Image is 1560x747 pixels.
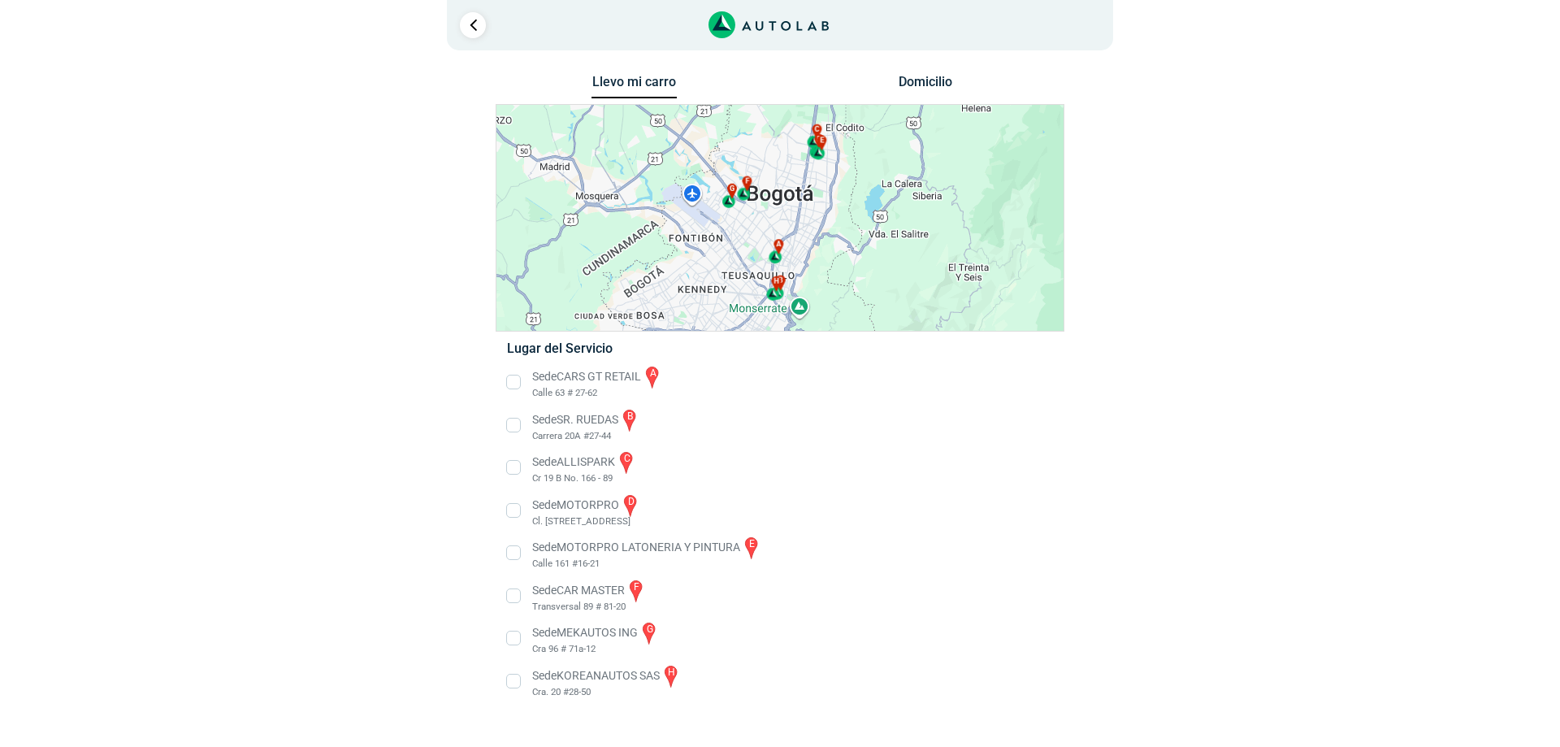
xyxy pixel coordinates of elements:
a: Link al sitio de autolab [708,16,830,32]
span: c [815,124,820,136]
span: e [820,135,824,146]
span: a [776,239,781,250]
a: Ir al paso anterior [460,12,486,38]
span: h [773,276,778,288]
button: Llevo mi carro [591,74,677,99]
span: d [817,134,822,145]
span: f [745,176,749,188]
span: g [730,184,734,195]
h5: Lugar del Servicio [507,341,1052,356]
span: b [778,276,783,287]
button: Domicilio [883,74,968,98]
